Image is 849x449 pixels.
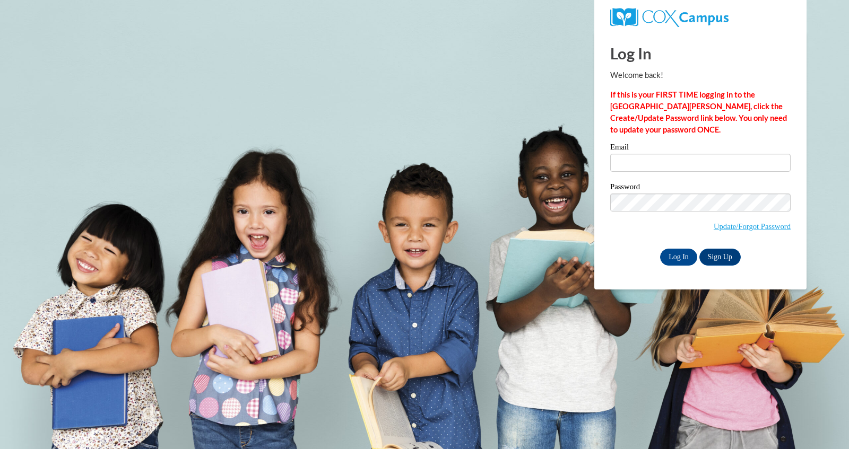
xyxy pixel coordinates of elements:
input: Log In [660,249,697,266]
a: COX Campus [610,12,729,21]
label: Password [610,183,791,193]
strong: If this is your FIRST TIME logging in to the [GEOGRAPHIC_DATA][PERSON_NAME], click the Create/Upd... [610,90,787,134]
p: Welcome back! [610,69,791,81]
a: Update/Forgot Password [714,222,791,231]
a: Sign Up [699,249,741,266]
h1: Log In [610,42,791,64]
label: Email [610,143,791,154]
img: COX Campus [610,8,729,27]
